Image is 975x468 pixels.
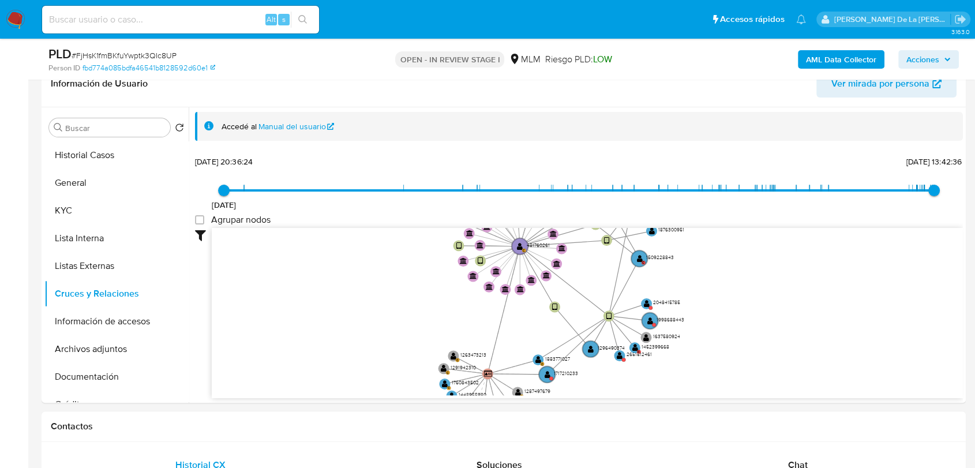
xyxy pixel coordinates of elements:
text: C [637,349,640,354]
text:  [493,268,500,275]
text:  [517,242,523,250]
button: AML Data Collector [798,50,884,69]
button: Volver al orden por defecto [175,123,184,136]
text:  [543,272,550,279]
text: C [448,385,450,390]
button: Ver mirada por persona [816,70,957,98]
text: C [447,370,449,375]
text:  [466,230,472,237]
input: Buscar [65,123,166,133]
text:  [552,303,557,311]
text: C [541,361,543,366]
text:  [460,257,467,264]
p: javier.gutierrez@mercadolibre.com.mx [834,14,951,25]
text:  [478,257,483,265]
text:  [550,230,557,237]
text:  [636,254,642,262]
button: Lista Interna [44,224,189,252]
p: OPEN - IN REVIEW STAGE I [395,51,504,68]
button: Cruces y Relaciones [44,280,189,308]
text:  [593,220,598,229]
button: Buscar [54,123,63,132]
button: General [44,169,189,197]
text: 1750843502 [452,379,479,386]
text:  [643,333,649,341]
span: 3.163.0 [951,27,969,36]
text:  [486,283,493,290]
text:  [544,370,550,378]
text: 1263473213 [460,351,486,358]
div: MLM [509,53,540,66]
b: AML Data Collector [806,50,876,69]
text: C [642,260,644,265]
text: 1452399668 [642,343,669,350]
text:  [477,241,483,248]
text:  [451,351,456,360]
text:  [502,286,509,293]
text: 1717210233 [554,369,578,376]
span: [DATE] 13:42:36 [906,156,962,167]
text:  [528,276,535,283]
span: Acciones [906,50,939,69]
text: 2651512461 [627,351,652,358]
a: Salir [954,13,966,25]
a: Manual del usuario [258,121,335,132]
span: [DATE] 20:36:24 [195,156,253,167]
text:  [456,242,461,250]
span: Agrupar nodos [211,214,271,226]
text:  [606,312,612,320]
span: [DATE] [212,199,237,211]
a: fbd774a085bdfa46541b8128592d60e1 [82,63,215,73]
text:  [484,370,492,377]
text: 1296490374 [598,344,625,351]
text: C [456,357,459,362]
text:  [604,236,609,244]
button: Información de accesos [44,308,189,335]
span: Ver mirada por persona [831,70,929,98]
span: LOW [592,53,612,66]
button: search-icon [291,12,314,28]
text:  [517,286,524,293]
span: Accedé al [222,121,257,132]
text:  [449,391,455,399]
text:  [647,316,653,324]
span: # FjHsK1fmBKfuYwptk3QIc8UP [72,50,177,61]
text:  [483,223,490,230]
text: 1876300951 [658,226,684,233]
text: 1287497679 [524,388,550,395]
text:  [470,272,477,279]
button: Listas Externas [44,252,189,280]
text: 1448955980 [459,391,486,398]
text: 1998688443 [657,316,684,323]
text:  [644,299,650,308]
span: s [282,14,286,25]
text: 1883771027 [545,355,569,362]
text: C [520,394,523,399]
text: 481760261 [527,241,550,248]
text: 1637580924 [653,332,680,339]
text:  [535,355,541,364]
text:  [515,388,520,396]
button: Acciones [898,50,959,69]
a: Notificaciones [796,14,806,24]
text: C [523,248,525,252]
button: Créditos [44,391,189,418]
h1: Contactos [51,421,957,432]
text:  [441,364,447,372]
h1: Información de Usuario [51,78,148,89]
text: 2048415785 [653,299,680,306]
text:  [558,245,565,252]
text:  [617,351,622,360]
text:  [649,227,655,235]
text: 1509228843 [646,254,674,261]
button: Documentación [44,363,189,391]
input: Buscar usuario o caso... [42,12,319,27]
button: Historial Casos [44,141,189,169]
span: Alt [267,14,276,25]
text: 1291942310 [451,364,476,370]
button: KYC [44,197,189,224]
button: Archivos adjuntos [44,335,189,363]
span: Accesos rápidos [720,13,785,25]
text:  [632,343,637,351]
text:  [553,260,560,267]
